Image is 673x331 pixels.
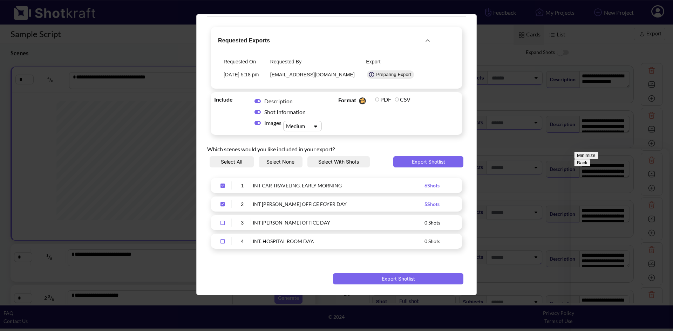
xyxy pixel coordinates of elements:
span: 6 Shots [424,182,440,188]
th: Requested On [218,55,265,68]
button: Select With Shots [307,156,370,167]
div: 4 [233,237,251,245]
span: Shot Information [264,109,306,115]
span: 0 Shots [424,220,440,226]
th: Export [360,55,421,68]
iframe: chat widget [571,149,669,331]
div: Upload Script [196,14,477,295]
div: Which scenes would you like included in your export? [207,138,466,156]
span: Format [338,96,373,106]
span: Images [264,119,283,126]
table: requested-exports [218,55,432,81]
div: INT [PERSON_NAME] OFFICE DAY [253,219,424,227]
label: PDF [375,96,391,103]
button: Export Shotlist [393,156,463,167]
td: [EMAIL_ADDRESS][DOMAIN_NAME] [265,68,360,81]
span: 0 Shots [424,238,440,244]
span: If your export takes longer than a minute, feel free to grab a coffee and check back later. You c... [367,70,414,79]
span: Description [264,98,293,104]
span: Include [214,96,249,103]
button: Export Shotlist [333,273,463,284]
div: 1 [233,181,251,189]
th: Requested By [265,55,360,68]
div: 2 [233,200,251,208]
label: CSV [395,96,410,103]
button: Requested Exports [212,29,437,53]
h6: Requested Exports [218,36,270,46]
button: Select None [259,156,303,167]
span: Preparing Export [373,71,414,78]
div: 3 [233,219,251,227]
div: INT CAR TRAVELING. EARLY MORNING [253,181,424,189]
button: Select All [210,156,254,167]
td: [DATE] 5:18 pm [218,68,265,81]
span: 5 Shots [424,201,440,207]
div: INT. HOSPITAL ROOM DAY. [253,237,424,245]
div: INT [PERSON_NAME] OFFICE FOYER DAY [253,200,424,208]
img: Camera Icon [357,96,367,106]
